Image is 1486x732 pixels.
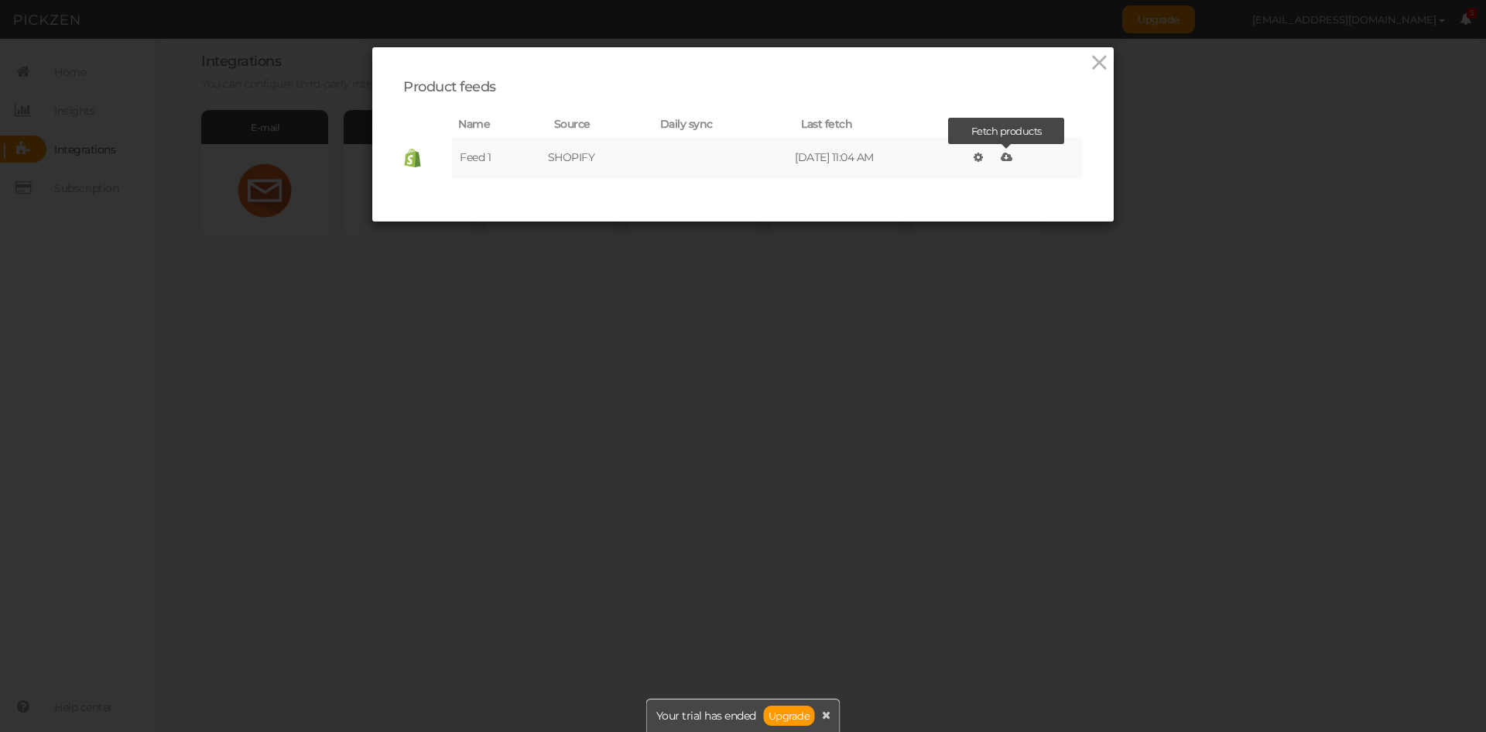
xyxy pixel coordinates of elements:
[971,125,1042,137] tip-tip: Fetch products
[403,78,496,95] span: Product feeds
[458,117,490,131] span: Name
[795,137,966,179] td: [DATE] 11:04 AM
[656,710,756,721] span: Your trial has ended
[764,706,815,726] a: Upgrade
[452,137,548,179] td: Feed 1
[660,117,713,131] span: Daily sync
[548,137,654,179] td: SHOPIFY
[554,117,591,131] span: Source
[801,117,852,131] span: Last fetch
